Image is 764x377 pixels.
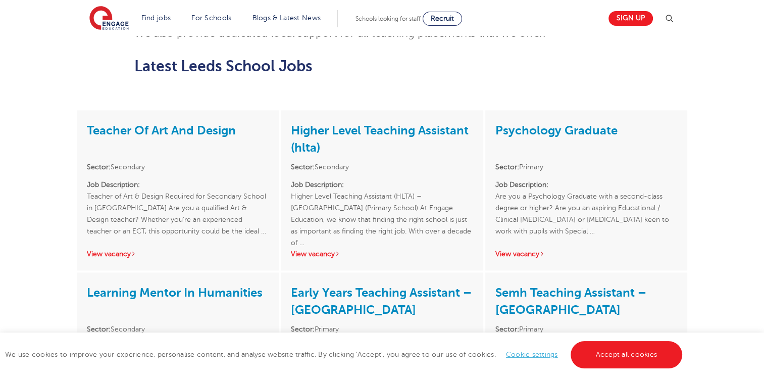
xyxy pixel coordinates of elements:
strong: Sector: [291,163,315,171]
h2: Latest Leeds School Jobs [134,58,630,75]
a: Learning Mentor In Humanities [87,286,263,300]
a: Cookie settings [506,351,558,358]
strong: Sector: [495,163,519,171]
a: View vacancy [291,250,340,258]
a: Sign up [608,11,653,26]
a: Recruit [423,12,462,26]
a: Psychology Graduate [495,123,618,137]
li: Primary [291,323,473,335]
a: For Schools [191,14,231,22]
a: Semh Teaching Assistant – [GEOGRAPHIC_DATA] [495,286,646,317]
a: Early Years Teaching Assistant – [GEOGRAPHIC_DATA] [291,286,472,317]
strong: Sector: [291,325,315,333]
a: Teacher Of Art And Design [87,123,236,137]
a: Find jobs [141,14,171,22]
p: Are you a Psychology Graduate with a second-class degree or higher? Are you an aspiring Education... [495,179,677,237]
strong: Sector: [87,163,111,171]
a: View vacancy [495,250,545,258]
li: Secondary [87,161,269,173]
li: Primary [495,323,677,335]
p: Higher Level Teaching Assistant (HLTA) – [GEOGRAPHIC_DATA] (Primary School) At Engage Education, ... [291,179,473,237]
li: Primary [495,161,677,173]
li: Secondary [87,323,269,335]
strong: Job Description: [291,181,344,188]
a: Higher Level Teaching Assistant (hlta) [291,123,469,155]
a: Accept all cookies [571,341,683,368]
span: We use cookies to improve your experience, personalise content, and analyse website traffic. By c... [5,351,685,358]
strong: Job Description: [87,181,140,188]
a: Blogs & Latest News [252,14,321,22]
img: Engage Education [89,6,129,31]
span: We also provide dedicated local support for all teaching placements that we offer. [134,27,545,39]
span: Schools looking for staff [355,15,421,22]
span: Recruit [431,15,454,22]
strong: Sector: [495,325,519,333]
strong: Sector: [87,325,111,333]
p: Teacher of Art & Design Required for Secondary School in [GEOGRAPHIC_DATA] Are you a qualified Ar... [87,179,269,237]
li: Secondary [291,161,473,173]
strong: Job Description: [495,181,548,188]
a: View vacancy [87,250,136,258]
